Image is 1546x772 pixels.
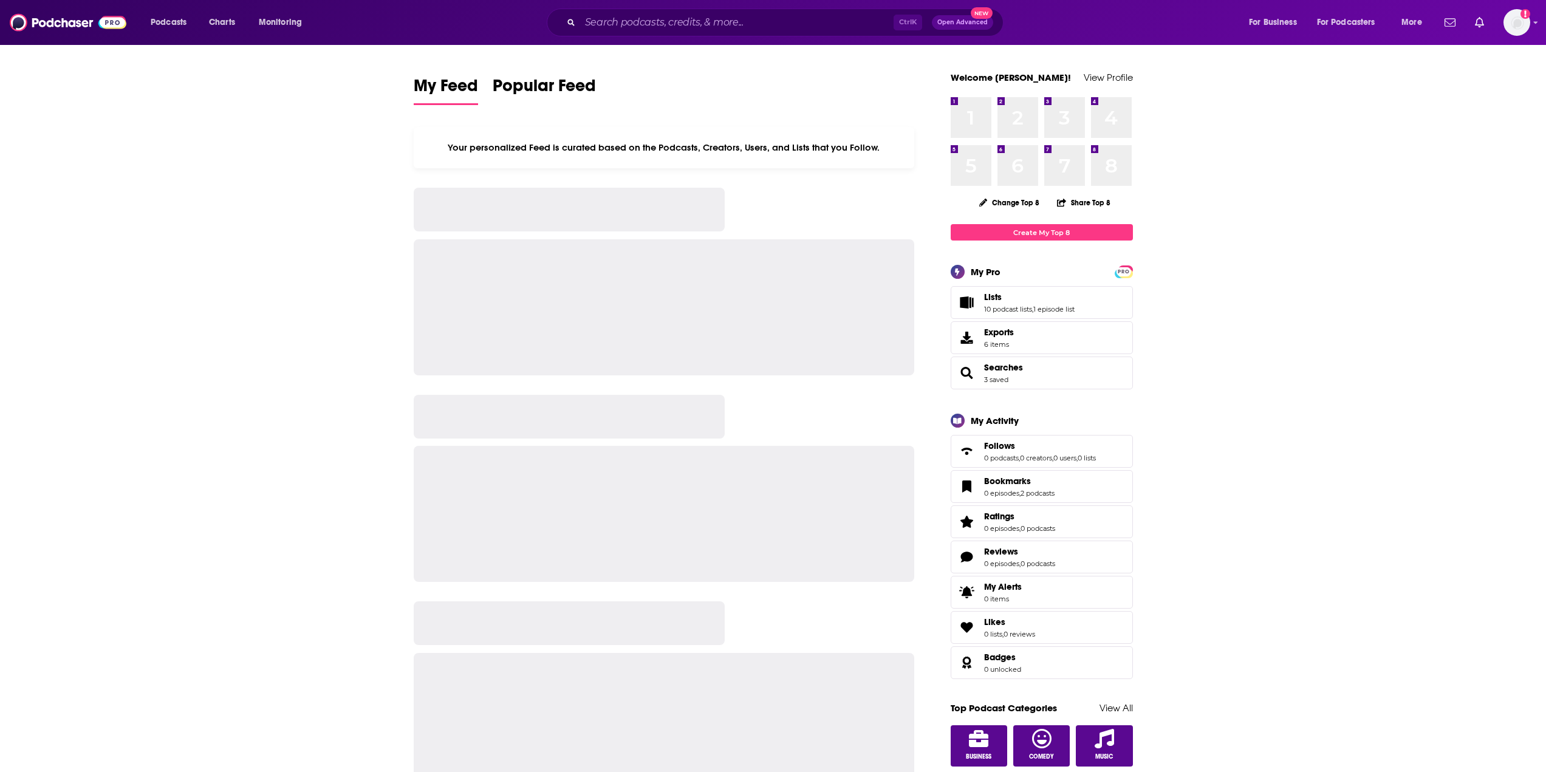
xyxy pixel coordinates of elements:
[984,476,1031,487] span: Bookmarks
[984,511,1014,522] span: Ratings
[971,7,993,19] span: New
[955,294,979,311] a: Lists
[1249,14,1297,31] span: For Business
[951,470,1133,503] span: Bookmarks
[955,584,979,601] span: My Alerts
[984,440,1096,451] a: Follows
[984,327,1014,338] span: Exports
[984,511,1055,522] a: Ratings
[1503,9,1530,36] span: Logged in as gabrielle.gantz
[10,11,126,34] img: Podchaser - Follow, Share and Rate Podcasts
[984,581,1022,592] span: My Alerts
[984,546,1055,557] a: Reviews
[955,478,979,495] a: Bookmarks
[1078,454,1096,462] a: 0 lists
[1084,72,1133,83] a: View Profile
[1240,13,1312,32] button: open menu
[955,548,979,565] a: Reviews
[1021,489,1055,497] a: 2 podcasts
[1013,725,1070,767] a: Comedy
[966,753,991,760] span: Business
[951,646,1133,679] span: Badges
[1002,630,1004,638] span: ,
[1470,12,1489,33] a: Show notifications dropdown
[1021,559,1055,568] a: 0 podcasts
[259,14,302,31] span: Monitoring
[1401,14,1422,31] span: More
[1019,524,1021,533] span: ,
[984,617,1005,627] span: Likes
[1393,13,1437,32] button: open menu
[951,357,1133,389] span: Searches
[955,619,979,636] a: Likes
[1056,191,1111,214] button: Share Top 8
[984,489,1019,497] a: 0 episodes
[984,630,1002,638] a: 0 lists
[951,541,1133,573] span: Reviews
[580,13,894,32] input: Search podcasts, credits, & more...
[984,559,1019,568] a: 0 episodes
[984,454,1019,462] a: 0 podcasts
[1440,12,1460,33] a: Show notifications dropdown
[1053,454,1076,462] a: 0 users
[984,595,1022,603] span: 0 items
[1021,524,1055,533] a: 0 podcasts
[1095,753,1113,760] span: Music
[955,443,979,460] a: Follows
[1019,454,1020,462] span: ,
[951,702,1057,714] a: Top Podcast Categories
[951,505,1133,538] span: Ratings
[894,15,922,30] span: Ctrl K
[984,440,1015,451] span: Follows
[972,195,1047,210] button: Change Top 8
[951,321,1133,354] a: Exports
[151,14,186,31] span: Podcasts
[951,611,1133,644] span: Likes
[951,224,1133,241] a: Create My Top 8
[414,127,915,168] div: Your personalized Feed is curated based on the Podcasts, Creators, Users, and Lists that you Follow.
[1503,9,1530,36] button: Show profile menu
[1019,489,1021,497] span: ,
[1100,702,1133,714] a: View All
[984,292,1002,302] span: Lists
[493,75,596,103] span: Popular Feed
[209,14,235,31] span: Charts
[1020,454,1052,462] a: 0 creators
[493,75,596,105] a: Popular Feed
[1117,267,1131,276] a: PRO
[1032,305,1033,313] span: ,
[971,266,1000,278] div: My Pro
[984,340,1014,349] span: 6 items
[984,362,1023,373] a: Searches
[1029,753,1054,760] span: Comedy
[201,13,242,32] a: Charts
[1520,9,1530,19] svg: Add a profile image
[1076,454,1078,462] span: ,
[937,19,988,26] span: Open Advanced
[1033,305,1075,313] a: 1 episode list
[984,305,1032,313] a: 10 podcast lists
[984,617,1035,627] a: Likes
[1309,13,1393,32] button: open menu
[250,13,318,32] button: open menu
[955,364,979,381] a: Searches
[1076,725,1133,767] a: Music
[951,725,1008,767] a: Business
[142,13,202,32] button: open menu
[955,654,979,671] a: Badges
[984,652,1021,663] a: Badges
[951,286,1133,319] span: Lists
[984,476,1055,487] a: Bookmarks
[558,9,1015,36] div: Search podcasts, credits, & more...
[951,72,1071,83] a: Welcome [PERSON_NAME]!
[1503,9,1530,36] img: User Profile
[951,576,1133,609] a: My Alerts
[955,329,979,346] span: Exports
[951,435,1133,468] span: Follows
[414,75,478,103] span: My Feed
[1004,630,1035,638] a: 0 reviews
